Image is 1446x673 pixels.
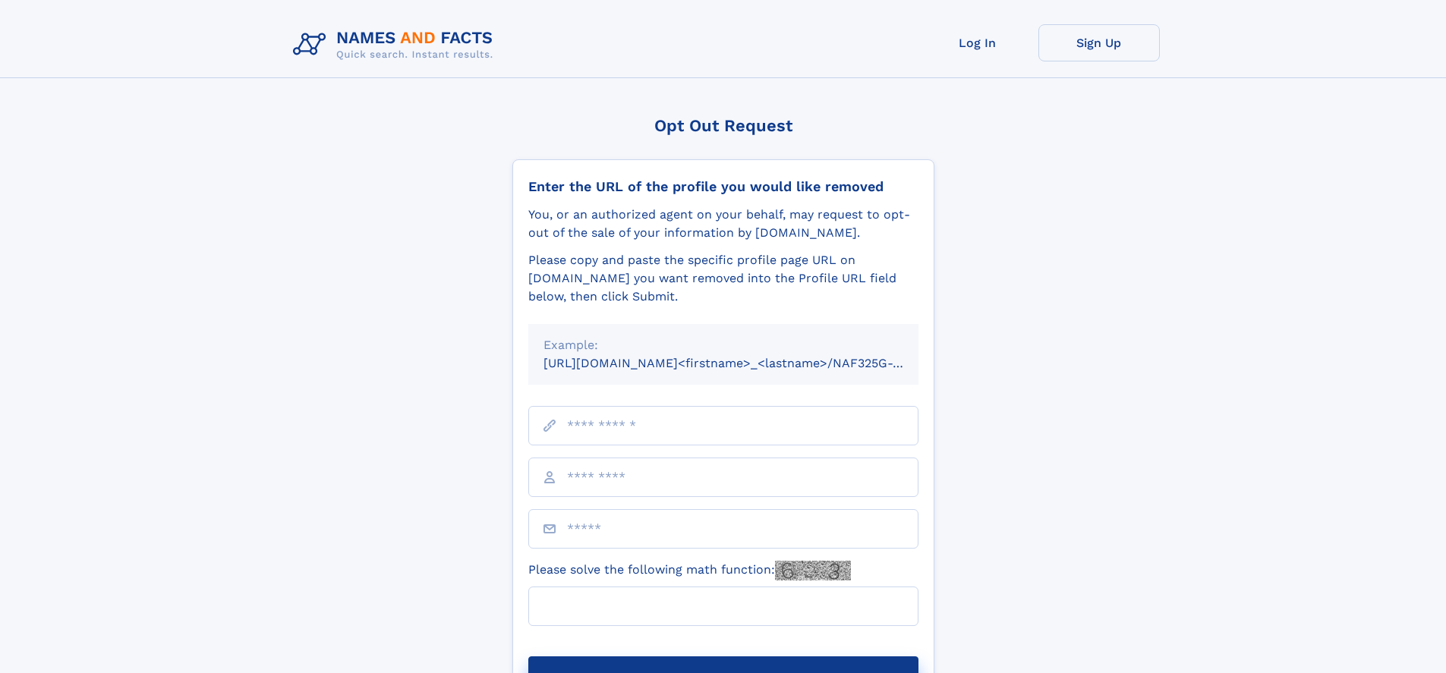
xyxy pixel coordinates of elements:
[543,336,903,354] div: Example:
[528,561,851,580] label: Please solve the following math function:
[287,24,506,65] img: Logo Names and Facts
[528,251,918,306] div: Please copy and paste the specific profile page URL on [DOMAIN_NAME] you want removed into the Pr...
[1038,24,1160,61] a: Sign Up
[917,24,1038,61] a: Log In
[543,356,947,370] small: [URL][DOMAIN_NAME]<firstname>_<lastname>/NAF325G-xxxxxxxx
[528,206,918,242] div: You, or an authorized agent on your behalf, may request to opt-out of the sale of your informatio...
[512,116,934,135] div: Opt Out Request
[528,178,918,195] div: Enter the URL of the profile you would like removed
